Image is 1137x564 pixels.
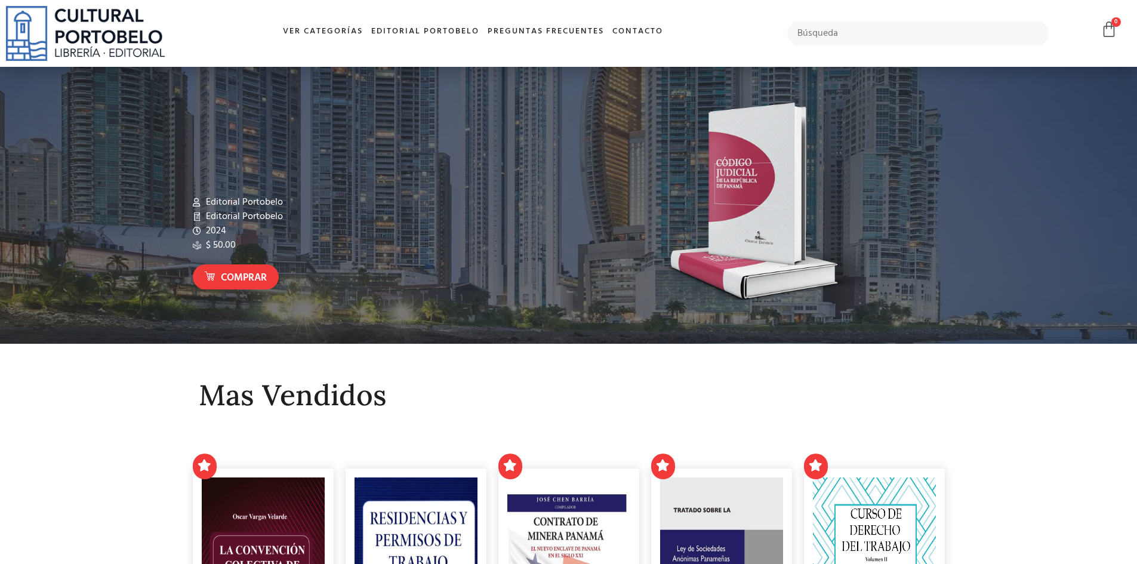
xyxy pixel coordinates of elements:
[608,19,667,45] a: Contacto
[787,21,1049,46] input: Búsqueda
[199,380,939,411] h2: Mas Vendidos
[203,224,226,238] span: 2024
[203,238,236,252] span: $ 50.00
[203,209,283,224] span: Editorial Portobelo
[221,270,267,286] span: Comprar
[1101,21,1117,38] a: 0
[193,264,279,290] a: Comprar
[1111,17,1121,27] span: 0
[483,19,608,45] a: Preguntas frecuentes
[367,19,483,45] a: Editorial Portobelo
[279,19,367,45] a: Ver Categorías
[203,195,283,209] span: Editorial Portobelo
